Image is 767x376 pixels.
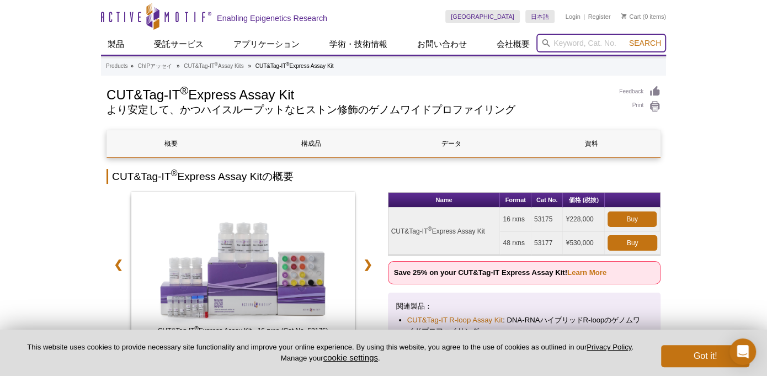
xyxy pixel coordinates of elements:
a: Learn More [567,268,606,277]
a: Products [106,61,127,71]
a: ❯ [356,252,380,277]
th: 価格 (税抜) [563,193,605,208]
strong: Save 25% on your CUT&Tag-IT Express Assay Kit! [394,268,607,277]
button: Got it! [661,345,749,367]
li: : DNA-RNAハイブリッドR-loopのゲノムワイドプロファイリング [407,315,642,337]
a: Cart [621,13,641,20]
sup: ® [215,61,218,67]
h2: CUT&Tag-IT Express Assay Kitの概要 [106,169,661,184]
li: (0 items) [621,10,666,23]
a: [GEOGRAPHIC_DATA] [445,10,520,23]
button: Search [626,38,664,48]
a: Feedback [619,86,661,98]
li: » [248,63,251,69]
sup: ® [171,168,178,178]
sup: ® [428,226,432,232]
input: Keyword, Cat. No. [536,34,666,52]
span: CUT&Tag-IT Express Assay Kit - 16 rxns (Cat No. 53175) [134,325,352,336]
li: CUT&Tag-IT Express Assay Kit [255,63,334,69]
li: | [583,10,585,23]
td: ¥530,000 [563,231,605,255]
sup: ® [286,61,289,67]
p: This website uses cookies to provide necessary site functionality and improve your online experie... [18,342,643,363]
a: アプリケーション [227,34,306,55]
sup: ® [180,84,188,97]
td: 48 rxns [500,231,531,255]
td: 53175 [531,208,563,231]
a: Buy [608,211,657,227]
a: ❮ [106,252,130,277]
h1: CUT&Tag-IT Express Assay Kit [106,86,608,102]
li: » [177,63,180,69]
sup: ® [195,325,199,331]
a: データ [387,130,515,157]
a: 概要 [107,130,235,157]
a: CUT&Tag-IT Express Assay Kit - 16 rxns [131,192,355,345]
a: 日本語 [525,10,555,23]
a: Print [619,100,661,113]
div: Open Intercom Messenger [729,338,756,365]
a: お問い合わせ [411,34,473,55]
a: CUT&Tag-IT R-loop Assay Kit [407,315,503,326]
th: Cat No. [531,193,563,208]
a: 製品 [101,34,131,55]
a: ChIPアッセイ [138,61,172,71]
th: Name [388,193,500,208]
h2: Enabling Epigenetics Research [217,13,327,23]
td: ¥228,000 [563,208,605,231]
a: CUT&Tag-IT®Assay Kits [184,61,243,71]
a: 受託サービス [147,34,210,55]
a: 構成品 [247,130,375,157]
td: 16 rxns [500,208,531,231]
span: Search [629,39,661,47]
li: » [130,63,134,69]
a: 学術・技術情報 [323,34,394,55]
img: Your Cart [621,13,626,19]
a: Login [566,13,580,20]
button: cookie settings [323,353,378,362]
td: 53177 [531,231,563,255]
h2: より安定して、かつハイスループットなヒストン修飾のゲノムワイドプロファイリング [106,105,608,115]
a: 資料 [528,130,655,157]
a: Privacy Policy [587,343,631,351]
img: CUT&Tag-IT Express Assay Kit - 16 rxns [131,192,355,341]
a: Register [588,13,610,20]
th: Format [500,193,531,208]
p: 関連製品： [396,301,653,312]
a: 会社概要 [490,34,536,55]
a: Buy [608,235,657,251]
td: CUT&Tag-IT Express Assay Kit [388,208,500,255]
